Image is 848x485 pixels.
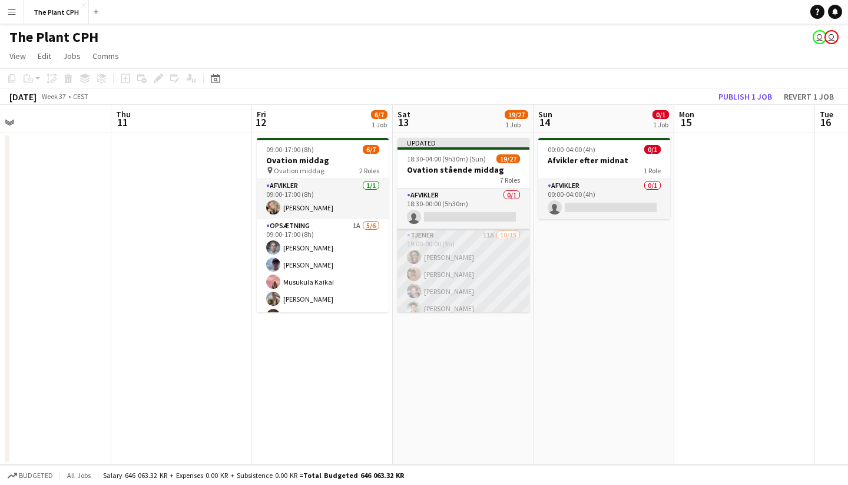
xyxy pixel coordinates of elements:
[38,51,51,61] span: Edit
[496,154,520,163] span: 19/27
[274,166,324,175] span: Ovation middag
[536,116,552,129] span: 14
[397,138,529,147] div: Updated
[679,109,694,120] span: Mon
[714,89,777,104] button: Publish 1 job
[257,155,389,166] h3: Ovation middag
[813,30,827,44] app-user-avatar: Peter Poulsen
[92,51,119,61] span: Comms
[397,109,410,120] span: Sat
[58,48,85,64] a: Jobs
[257,179,389,219] app-card-role: Afvikler1/109:00-17:00 (8h)[PERSON_NAME]
[33,48,56,64] a: Edit
[303,471,404,480] span: Total Budgeted 646 063.32 KR
[677,116,694,129] span: 15
[5,48,31,64] a: View
[65,471,93,480] span: All jobs
[9,91,37,103] div: [DATE]
[538,155,670,166] h3: Afvikler efter midnat
[644,166,661,175] span: 1 Role
[538,138,670,219] app-job-card: 00:00-04:00 (4h)0/1Afvikler efter midnat1 RoleAfvikler0/100:00-04:00 (4h)
[257,109,266,120] span: Fri
[500,176,520,184] span: 7 Roles
[644,145,661,154] span: 0/1
[397,189,529,229] app-card-role: Afvikler0/118:30-00:00 (5h30m)
[257,138,389,312] app-job-card: 09:00-17:00 (8h)6/7Ovation middag Ovation middag2 RolesAfvikler1/109:00-17:00 (8h)[PERSON_NAME]Op...
[779,89,839,104] button: Revert 1 job
[88,48,124,64] a: Comms
[114,116,131,129] span: 11
[9,51,26,61] span: View
[73,92,88,101] div: CEST
[397,138,529,312] app-job-card: Updated18:30-04:00 (9h30m) (Sun)19/27Ovation stående middag7 RolesAfvikler0/118:30-00:00 (5h30m) ...
[824,30,839,44] app-user-avatar: Magnus Pedersen
[652,110,669,119] span: 0/1
[266,145,314,154] span: 09:00-17:00 (8h)
[63,51,81,61] span: Jobs
[538,179,670,219] app-card-role: Afvikler0/100:00-04:00 (4h)
[407,154,486,163] span: 18:30-04:00 (9h30m) (Sun)
[116,109,131,120] span: Thu
[653,120,668,129] div: 1 Job
[24,1,89,24] button: The Plant CPH
[103,471,404,480] div: Salary 646 063.32 KR + Expenses 0.00 KR + Subsistence 0.00 KR =
[505,120,528,129] div: 1 Job
[19,471,53,480] span: Budgeted
[548,145,595,154] span: 00:00-04:00 (4h)
[39,92,68,101] span: Week 37
[255,116,266,129] span: 12
[538,109,552,120] span: Sun
[397,164,529,175] h3: Ovation stående middag
[372,120,387,129] div: 1 Job
[9,28,98,46] h1: The Plant CPH
[6,469,55,482] button: Budgeted
[820,109,833,120] span: Tue
[363,145,379,154] span: 6/7
[371,110,387,119] span: 6/7
[505,110,528,119] span: 19/27
[396,116,410,129] span: 13
[257,219,389,345] app-card-role: Opsætning1A5/609:00-17:00 (8h)[PERSON_NAME][PERSON_NAME]Musukula Kaikai[PERSON_NAME][PERSON_NAME]
[818,116,833,129] span: 16
[359,166,379,175] span: 2 Roles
